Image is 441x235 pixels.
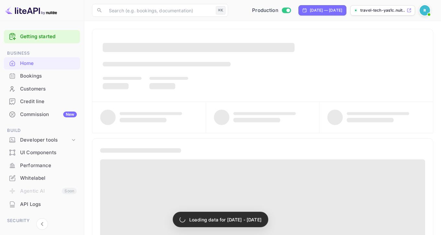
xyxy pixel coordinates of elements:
img: Revolut [420,5,430,16]
div: CommissionNew [4,108,80,121]
div: Bookings [4,70,80,82]
div: Getting started [4,30,80,43]
div: Whitelabel [20,175,77,182]
div: Home [20,60,77,67]
a: Credit line [4,95,80,107]
span: Production [252,7,278,14]
div: Developer tools [4,134,80,146]
a: Getting started [20,33,77,40]
div: Switch to Sandbox mode [250,7,293,14]
span: Build [4,127,80,134]
a: Bookings [4,70,80,82]
span: Security [4,217,80,224]
a: Home [4,57,80,69]
div: Team management [20,227,77,234]
a: UI Components [4,146,80,158]
div: Customers [20,85,77,93]
a: API Logs [4,198,80,210]
div: [DATE] — [DATE] [310,7,342,13]
img: LiteAPI logo [5,5,57,16]
a: Whitelabel [4,172,80,184]
div: Bookings [20,72,77,80]
p: Loading data for [DATE] - [DATE] [189,216,261,223]
button: Collapse navigation [36,218,48,230]
span: Business [4,50,80,57]
div: Credit line [20,98,77,105]
a: CommissionNew [4,108,80,120]
div: Performance [20,162,77,169]
div: New [63,112,77,117]
div: ⌘K [216,6,226,15]
div: Home [4,57,80,70]
a: Performance [4,159,80,171]
div: API Logs [20,201,77,208]
p: travel-tech-yas1c.nuit... [360,7,405,13]
div: API Logs [4,198,80,211]
div: Commission [20,111,77,118]
div: Credit line [4,95,80,108]
a: Customers [4,83,80,95]
div: UI Components [20,149,77,156]
input: Search (e.g. bookings, documentation) [105,4,213,17]
div: Whitelabel [4,172,80,185]
div: Developer tools [20,136,70,144]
